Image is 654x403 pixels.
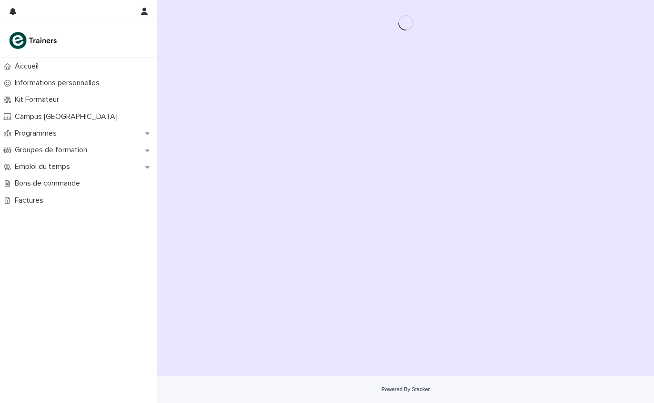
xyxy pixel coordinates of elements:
p: Campus [GEOGRAPHIC_DATA] [11,112,125,121]
img: K0CqGN7SDeD6s4JG8KQk [8,31,60,50]
p: Factures [11,196,51,205]
p: Kit Formateur [11,95,67,104]
p: Programmes [11,129,64,138]
p: Bons de commande [11,179,88,188]
p: Accueil [11,62,46,71]
p: Groupes de formation [11,146,95,155]
a: Powered By Stacker [382,386,430,392]
p: Informations personnelles [11,79,107,88]
p: Emploi du temps [11,162,78,171]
